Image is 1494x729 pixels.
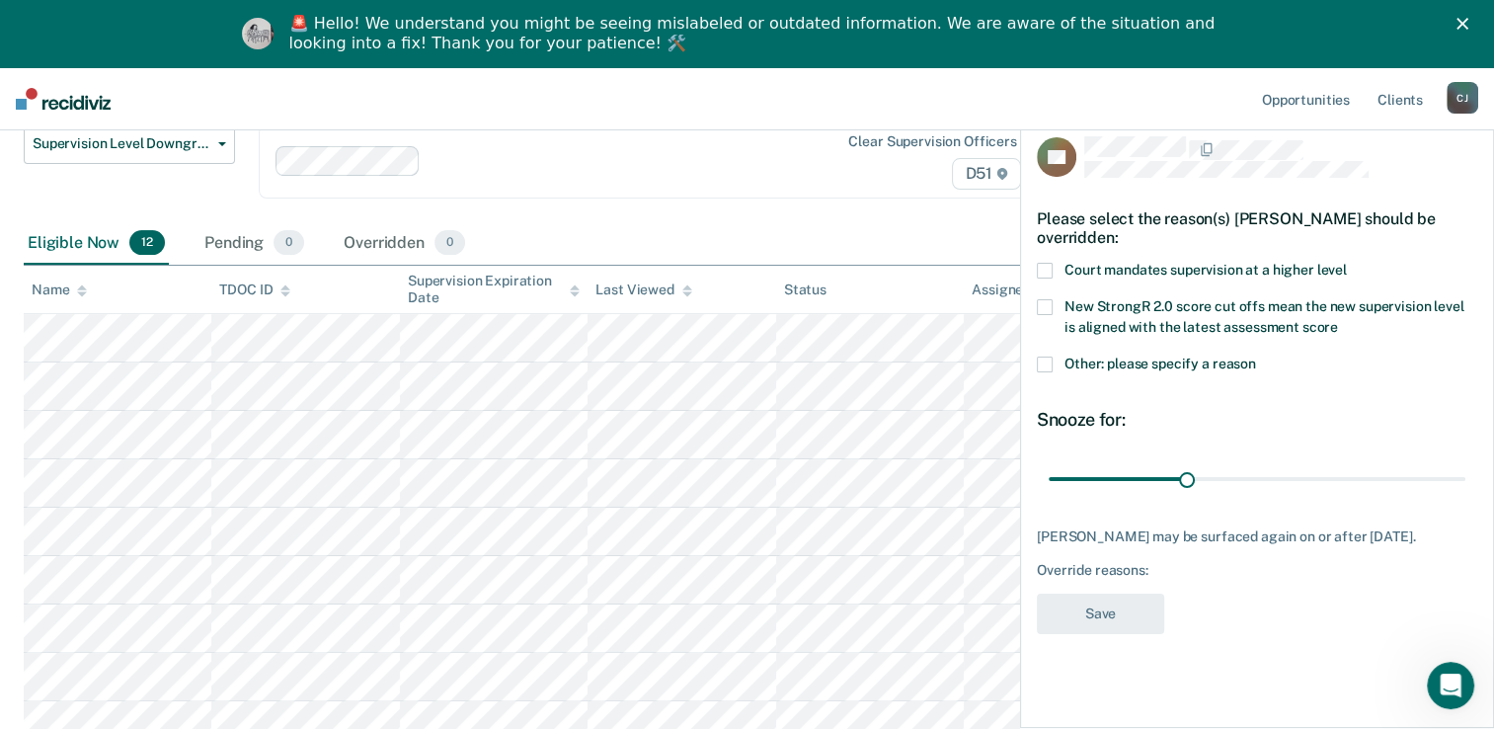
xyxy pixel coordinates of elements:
[1037,409,1477,431] div: Snooze for:
[274,230,304,256] span: 0
[242,18,274,49] img: Profile image for Kim
[848,133,1016,150] div: Clear supervision officers
[595,282,691,298] div: Last Viewed
[1064,262,1347,278] span: Court mandates supervision at a higher level
[1064,298,1463,335] span: New StrongR 2.0 score cut offs mean the new supervision level is aligned with the latest assessme...
[219,282,290,298] div: TDOC ID
[32,282,87,298] div: Name
[784,282,826,298] div: Status
[1064,356,1256,371] span: Other: please specify a reason
[434,230,465,256] span: 0
[1037,194,1477,263] div: Please select the reason(s) [PERSON_NAME] should be overridden:
[1456,18,1476,30] div: Close
[24,222,169,266] div: Eligible Now
[1427,662,1474,709] iframe: Intercom live chat
[340,222,469,266] div: Overridden
[952,158,1020,190] span: D51
[1258,67,1354,130] a: Opportunities
[408,273,580,306] div: Supervision Expiration Date
[1374,67,1427,130] a: Clients
[1037,594,1164,634] button: Save
[33,135,210,152] span: Supervision Level Downgrade
[200,222,308,266] div: Pending
[972,282,1064,298] div: Assigned to
[1447,82,1478,114] div: C J
[1037,528,1477,545] div: [PERSON_NAME] may be surfaced again on or after [DATE].
[129,230,165,256] span: 12
[1037,562,1477,579] div: Override reasons:
[289,14,1221,53] div: 🚨 Hello! We understand you might be seeing mislabeled or outdated information. We are aware of th...
[16,88,111,110] img: Recidiviz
